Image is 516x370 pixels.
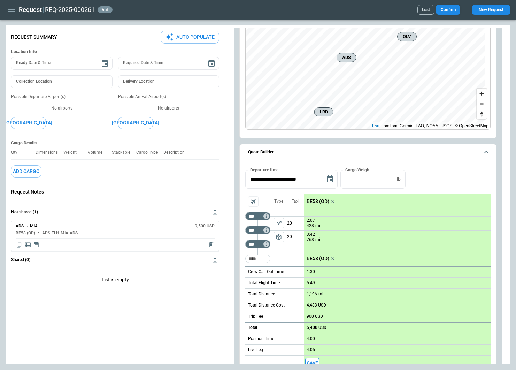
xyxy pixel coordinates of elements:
[397,176,401,182] p: lb
[88,150,108,155] p: Volume
[45,6,95,14] h2: REQ-2025-000261
[245,212,270,220] div: Too short
[118,105,220,111] p: No airports
[372,122,488,129] div: , TomTom, Garmin, FAO, NOAA, USGS, © OpenStreetMap
[287,217,304,230] p: 20
[16,241,23,248] span: Copy quote content
[11,150,23,155] p: Qty
[372,123,379,128] a: Esri
[11,117,46,129] button: [GEOGRAPHIC_DATA]
[208,241,215,248] span: Delete quote
[477,99,487,109] button: Zoom out
[245,240,270,248] div: Too short
[11,165,41,178] button: Add Cargo
[307,198,329,204] p: BE58 (OD)
[161,31,219,44] button: Auto Populate
[248,280,280,286] p: Total Flight Time
[317,108,330,115] span: LRD
[248,150,274,154] h6: Quote Builder
[19,6,42,14] h1: Request
[307,218,315,223] p: 2:07
[305,358,319,368] span: Save this aircraft quote and copy details to clipboard
[99,7,111,12] span: draft
[307,325,326,330] p: 5,400 USD
[287,231,304,244] p: 20
[292,198,299,204] p: Taxi
[136,150,163,155] p: Cargo Type
[98,56,112,70] button: Choose date
[305,358,319,368] button: Save
[11,252,219,269] button: Shared (0)
[36,150,63,155] p: Dimensions
[248,269,284,275] p: Crew Call Out Time
[11,269,219,293] p: List is empty
[63,150,82,155] p: Weight
[248,291,275,297] p: Total Distance
[24,241,31,248] span: Display detailed quote content
[274,232,284,242] span: Type of sector
[11,258,30,262] h6: Shared (0)
[11,204,219,221] button: Not shared (1)
[307,292,317,297] p: 1,196
[248,302,285,308] p: Total Distance Cost
[33,241,39,248] span: Display quote schedule
[436,5,460,15] button: Confirm
[16,224,38,228] h6: ADS → MIA
[16,231,35,235] h6: BE58 (OD)
[274,198,283,204] p: Type
[307,256,329,262] p: BE58 (OD)
[307,237,314,243] p: 768
[345,167,371,173] label: Cargo Weight
[246,19,485,129] canvas: Map
[477,109,487,119] button: Reset bearing to north
[11,34,57,40] p: Request Summary
[11,141,219,146] h6: Cargo Details
[323,172,337,186] button: Choose date, selected date is Aug 26, 2025
[248,196,259,207] span: Aircraft selection
[307,223,314,229] p: 428
[248,314,263,319] p: Trip Fee
[245,226,270,234] div: Too short
[472,5,510,15] button: New Request
[315,223,320,229] p: mi
[307,314,323,319] p: 900 USD
[245,144,491,160] button: Quote Builder
[118,94,220,100] p: Possible Arrival Airport(s)
[11,269,219,293] div: Not shared (1)
[400,33,414,40] span: OLV
[11,189,219,195] p: Request Notes
[274,218,284,228] span: Type of sector
[163,150,190,155] p: Description
[11,49,219,54] h6: Location Info
[248,347,263,353] p: Live Leg
[118,117,153,129] button: [GEOGRAPHIC_DATA]
[318,291,323,297] p: mi
[275,234,282,241] span: package_2
[11,210,38,214] h6: Not shared (1)
[307,347,315,353] p: 4:05
[11,94,113,100] p: Possible Departure Airport(s)
[11,105,113,111] p: No airports
[245,255,270,263] div: Too short
[307,232,315,237] p: 3:42
[307,336,315,341] p: 4:00
[477,89,487,99] button: Zoom in
[307,303,326,308] p: 4,483 USD
[205,56,218,70] button: Choose date
[248,325,257,330] h6: Total
[248,336,274,342] p: Position Time
[307,280,315,286] p: 5:49
[11,221,219,251] div: Not shared (1)
[42,231,78,235] h6: ADS-TLH-MIA-ADS
[307,269,315,274] p: 1:30
[195,224,215,228] h6: 9,500 USD
[315,237,320,243] p: mi
[340,54,353,61] span: ADS
[274,218,284,228] button: left aligned
[250,167,279,173] label: Departure time
[417,5,434,15] button: Lost
[274,232,284,242] button: left aligned
[112,150,136,155] p: Stackable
